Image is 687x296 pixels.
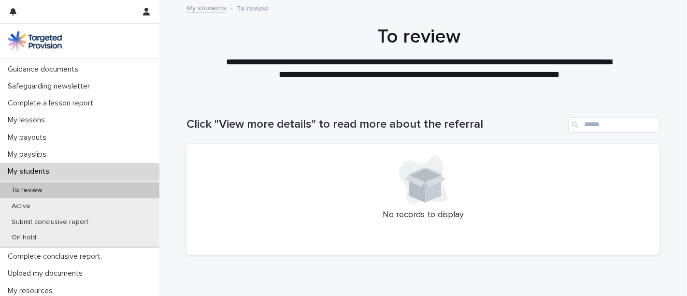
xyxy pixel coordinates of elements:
[8,31,62,50] img: M5nRWzHhSzIhMunXDL62
[568,117,660,133] input: Search
[4,234,44,242] p: On hold
[4,286,60,296] p: My resources
[186,118,564,132] h1: Click "View more details" to read more about the referral
[4,202,38,210] p: Active
[237,2,268,13] p: To review
[4,167,57,176] p: My students
[4,116,53,125] p: My lessons
[4,133,54,142] p: My payouts
[4,150,54,159] p: My payslips
[4,252,108,261] p: Complete conclusive report
[4,186,50,194] p: To review
[4,82,98,91] p: Safeguarding newsletter
[4,269,90,278] p: Upload my documents
[198,210,648,221] p: No records to display
[183,25,656,48] h1: To review
[4,65,86,74] p: Guidance documents
[186,2,226,13] a: My students
[4,218,96,226] p: Submit conclusive report
[4,99,101,108] p: Complete a lesson report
